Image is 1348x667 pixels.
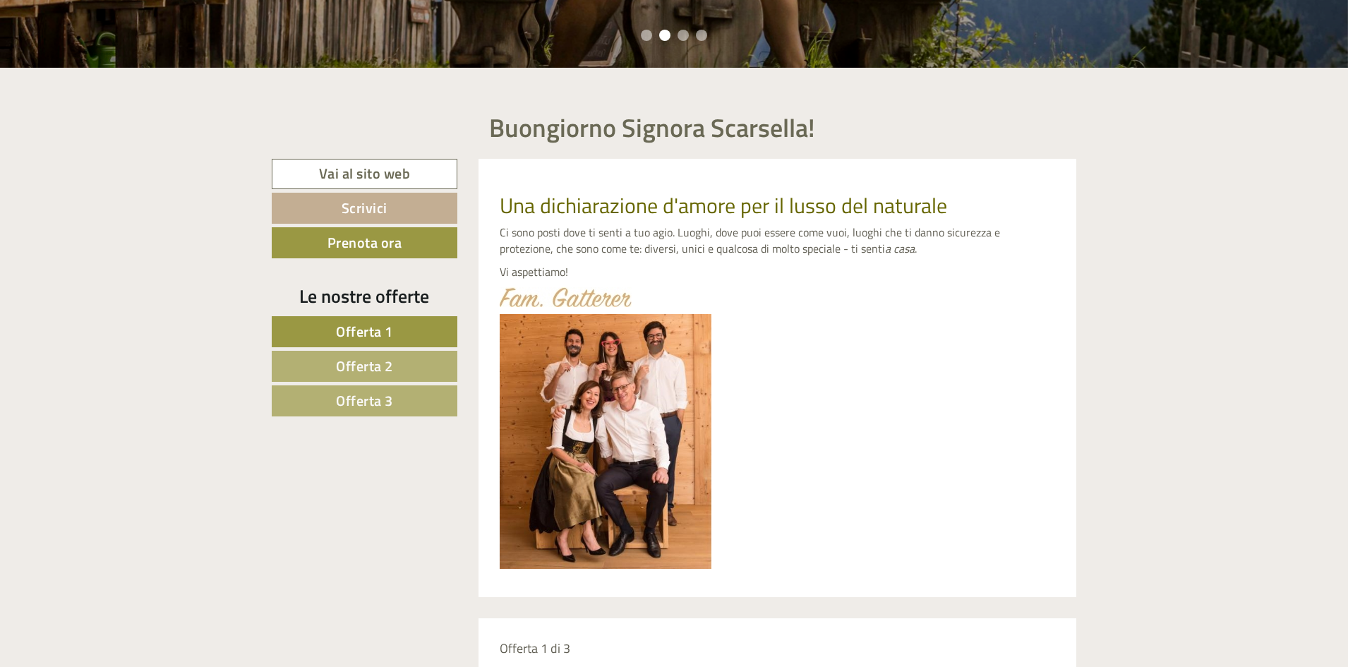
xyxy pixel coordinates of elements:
[500,189,947,222] span: Una dichiarazione d'amore per il lusso del naturale
[500,224,1056,257] p: Ci sono posti dove ti senti a tuo agio. Luoghi, dove puoi essere come vuoi, luoghi che ti danno s...
[893,240,915,257] em: casa
[336,355,393,377] span: Offerta 2
[500,287,632,307] img: image
[336,390,393,411] span: Offerta 3
[272,283,457,309] div: Le nostre offerte
[272,193,457,224] a: Scrivici
[885,240,891,257] em: a
[489,114,815,142] h1: Buongiorno Signora Scarsella!
[272,227,457,258] a: Prenota ora
[500,639,570,658] span: Offerta 1 di 3
[272,159,457,189] a: Vai al sito web
[500,314,711,569] img: image
[500,264,1056,280] p: Vi aspettiamo!
[336,320,393,342] span: Offerta 1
